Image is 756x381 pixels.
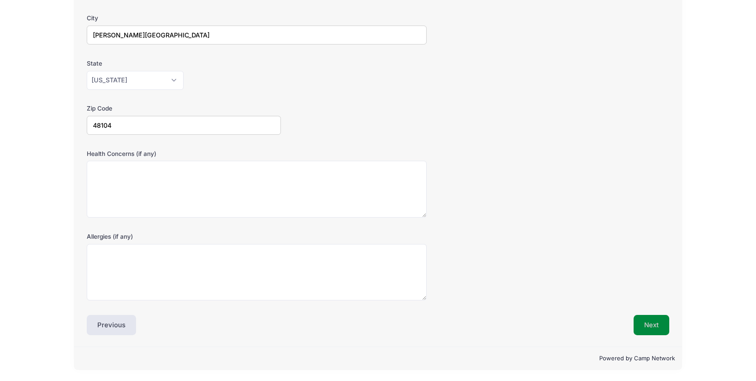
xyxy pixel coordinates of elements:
[81,354,675,363] p: Powered by Camp Network
[87,59,281,68] label: State
[87,104,281,113] label: Zip Code
[87,232,281,241] label: Allergies (if any)
[87,149,281,158] label: Health Concerns (if any)
[634,315,669,335] button: Next
[87,116,281,135] input: xxxxx
[87,315,136,335] button: Previous
[87,14,281,22] label: City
